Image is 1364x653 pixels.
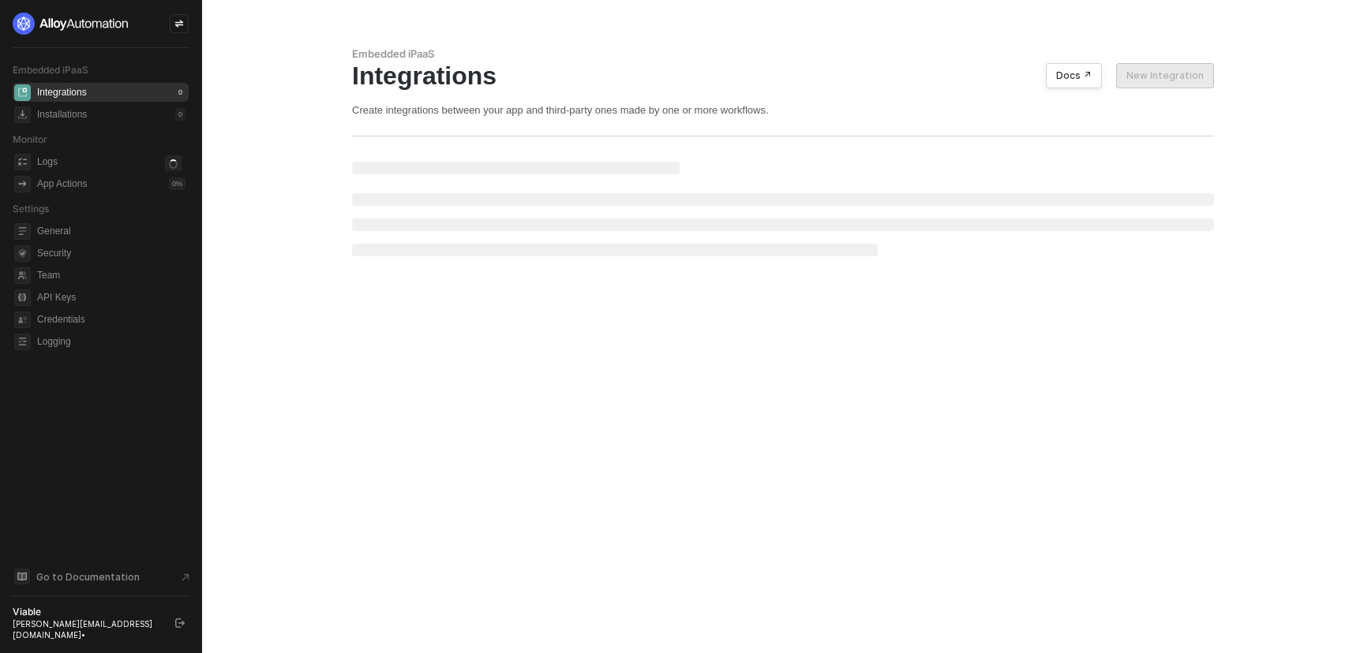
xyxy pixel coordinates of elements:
[14,106,31,123] span: installations
[14,223,31,240] span: general
[13,133,47,145] span: Monitor
[352,61,1214,91] div: Integrations
[175,86,185,99] div: 0
[14,245,31,262] span: security
[174,19,184,28] span: icon-swap
[36,570,140,584] span: Go to Documentation
[352,103,1214,117] div: Create integrations between your app and third-party ones made by one or more workflows.
[14,289,31,306] span: api-key
[1056,69,1092,82] div: Docs ↗
[13,64,88,76] span: Embedded iPaaS
[1116,63,1214,88] button: New Integration
[169,177,185,190] div: 0 %
[13,567,189,586] a: Knowledge Base
[13,606,161,618] div: Viable
[14,334,31,350] span: logging
[37,288,185,307] span: API Keys
[37,155,58,169] div: Logs
[37,310,185,329] span: Credentials
[14,84,31,101] span: integrations
[37,86,87,99] div: Integrations
[37,222,185,241] span: General
[1046,63,1102,88] button: Docs ↗
[37,266,185,285] span: Team
[14,312,31,328] span: credentials
[14,154,31,170] span: icon-logs
[14,267,31,284] span: team
[37,332,185,351] span: Logging
[175,618,185,628] span: logout
[13,618,161,640] div: [PERSON_NAME][EMAIL_ADDRESS][DOMAIN_NAME] •
[352,47,1214,61] div: Embedded iPaaS
[13,13,189,35] a: logo
[165,155,182,172] span: icon-loader
[37,108,87,121] div: Installations
[14,176,31,192] span: icon-app-actions
[13,203,49,215] span: Settings
[14,569,30,584] span: documentation
[175,108,185,121] div: 0
[37,177,87,191] div: App Actions
[37,244,185,263] span: Security
[178,569,193,585] span: document-arrow
[13,13,129,35] img: logo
